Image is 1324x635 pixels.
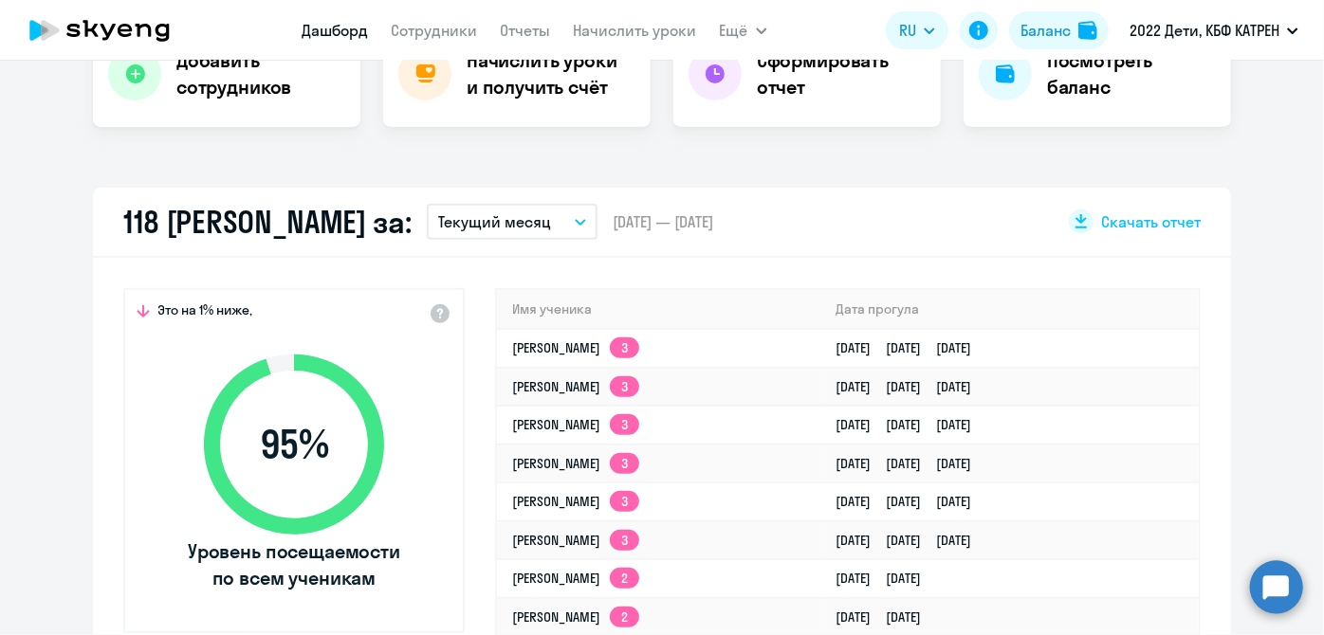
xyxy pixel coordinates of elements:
a: [DATE][DATE] [837,570,937,587]
a: [PERSON_NAME]3 [512,339,639,356]
app-skyeng-badge: 3 [610,453,639,474]
app-skyeng-badge: 2 [610,568,639,589]
app-skyeng-badge: 3 [610,337,639,358]
a: [PERSON_NAME]2 [512,570,639,587]
a: [DATE][DATE][DATE] [837,532,987,549]
img: balance [1078,21,1097,40]
a: [DATE][DATE][DATE] [837,378,987,395]
button: RU [886,11,948,49]
a: Начислить уроки [574,21,697,40]
a: Дашборд [303,21,369,40]
th: Имя ученика [497,290,821,329]
span: Это на 1% ниже, [157,301,252,324]
button: 2022 Дети, КБФ КАТРЕН [1120,8,1308,53]
span: [DATE] — [DATE] [613,211,713,232]
app-skyeng-badge: 3 [610,414,639,435]
a: [PERSON_NAME]3 [512,455,639,472]
p: 2022 Дети, КБФ КАТРЕН [1130,19,1279,42]
span: Уровень посещаемости по всем ученикам [185,538,403,591]
span: RU [899,19,916,42]
th: Дата прогула [821,290,1199,329]
button: Балансbalance [1009,11,1109,49]
a: Сотрудники [392,21,478,40]
a: [PERSON_NAME]2 [512,608,639,626]
a: [PERSON_NAME]3 [512,532,639,549]
span: Ещё [720,19,748,42]
button: Ещё [720,11,767,49]
h4: Сформировать отчет [757,47,926,100]
a: [PERSON_NAME]3 [512,416,639,433]
app-skyeng-badge: 3 [610,491,639,512]
app-skyeng-badge: 3 [610,376,639,397]
h2: 118 [PERSON_NAME] за: [123,203,412,241]
div: Баланс [1021,19,1071,42]
a: [PERSON_NAME]3 [512,378,639,395]
span: Скачать отчет [1101,211,1201,232]
button: Текущий месяц [427,204,598,240]
a: Отчеты [501,21,551,40]
app-skyeng-badge: 2 [610,607,639,627]
p: Текущий месяц [438,210,551,233]
h4: Добавить сотрудников [176,47,345,100]
app-skyeng-badge: 3 [610,530,639,551]
a: [DATE][DATE] [837,608,937,626]
a: [DATE][DATE][DATE] [837,339,987,356]
h4: Посмотреть баланс [1047,47,1216,100]
a: [DATE][DATE][DATE] [837,493,987,510]
a: [DATE][DATE][DATE] [837,455,987,472]
a: [PERSON_NAME]3 [512,493,639,510]
h4: Начислить уроки и получить счёт [467,47,632,100]
span: 95 % [185,422,403,467]
a: [DATE][DATE][DATE] [837,416,987,433]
